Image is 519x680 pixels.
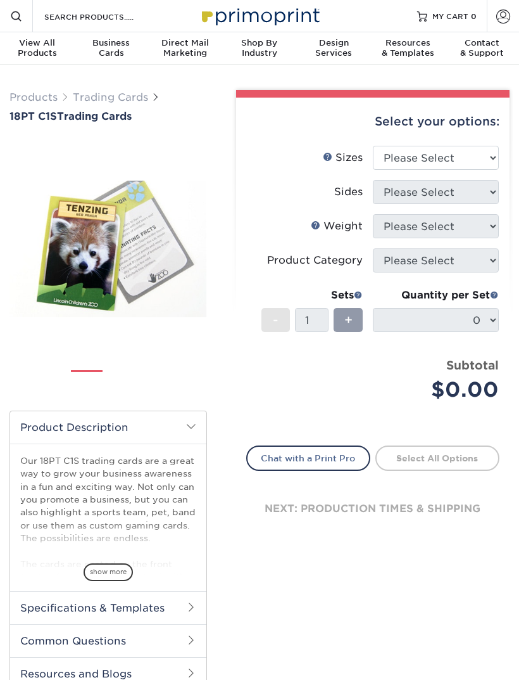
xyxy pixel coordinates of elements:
[373,288,499,303] div: Quantity per Set
[246,471,499,547] div: next: production times & shipping
[432,11,468,22] span: MY CART
[246,446,370,471] a: Chat with a Print Pro
[311,219,363,234] div: Weight
[10,411,206,444] h2: Product Description
[3,641,108,676] iframe: Google Customer Reviews
[9,91,58,103] a: Products
[196,2,323,29] img: Primoprint
[267,253,363,268] div: Product Category
[222,38,296,58] div: Industry
[371,38,445,48] span: Resources
[74,38,148,48] span: Business
[445,38,519,48] span: Contact
[20,454,196,622] p: Our 18PT C1S trading cards are a great way to grow your business awareness in a fun and exciting ...
[148,32,222,66] a: Direct MailMarketing
[43,9,166,24] input: SEARCH PRODUCTS.....
[446,358,499,372] strong: Subtotal
[344,311,353,330] span: +
[222,32,296,66] a: Shop ByIndustry
[10,591,206,624] h2: Specifications & Templates
[9,110,57,122] span: 18PT C1S
[371,32,445,66] a: Resources& Templates
[261,288,363,303] div: Sets
[375,446,499,471] a: Select All Options
[148,38,222,58] div: Marketing
[297,38,371,58] div: Services
[323,150,363,165] div: Sizes
[10,624,206,657] h2: Common Questions
[371,38,445,58] div: & Templates
[445,32,519,66] a: Contact& Support
[9,110,207,122] a: 18PT C1STrading Cards
[382,375,499,405] div: $0.00
[84,563,133,581] span: show more
[9,110,207,122] h1: Trading Cards
[471,11,477,20] span: 0
[73,91,148,103] a: Trading Cards
[297,38,371,48] span: Design
[71,366,103,397] img: Trading Cards 01
[445,38,519,58] div: & Support
[148,38,222,48] span: Direct Mail
[74,38,148,58] div: Cards
[334,184,363,200] div: Sides
[113,364,145,396] img: Trading Cards 02
[273,311,278,330] span: -
[9,181,207,318] img: 18PT C1S 01
[297,32,371,66] a: DesignServices
[74,32,148,66] a: BusinessCards
[246,98,499,146] div: Select your options:
[222,38,296,48] span: Shop By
